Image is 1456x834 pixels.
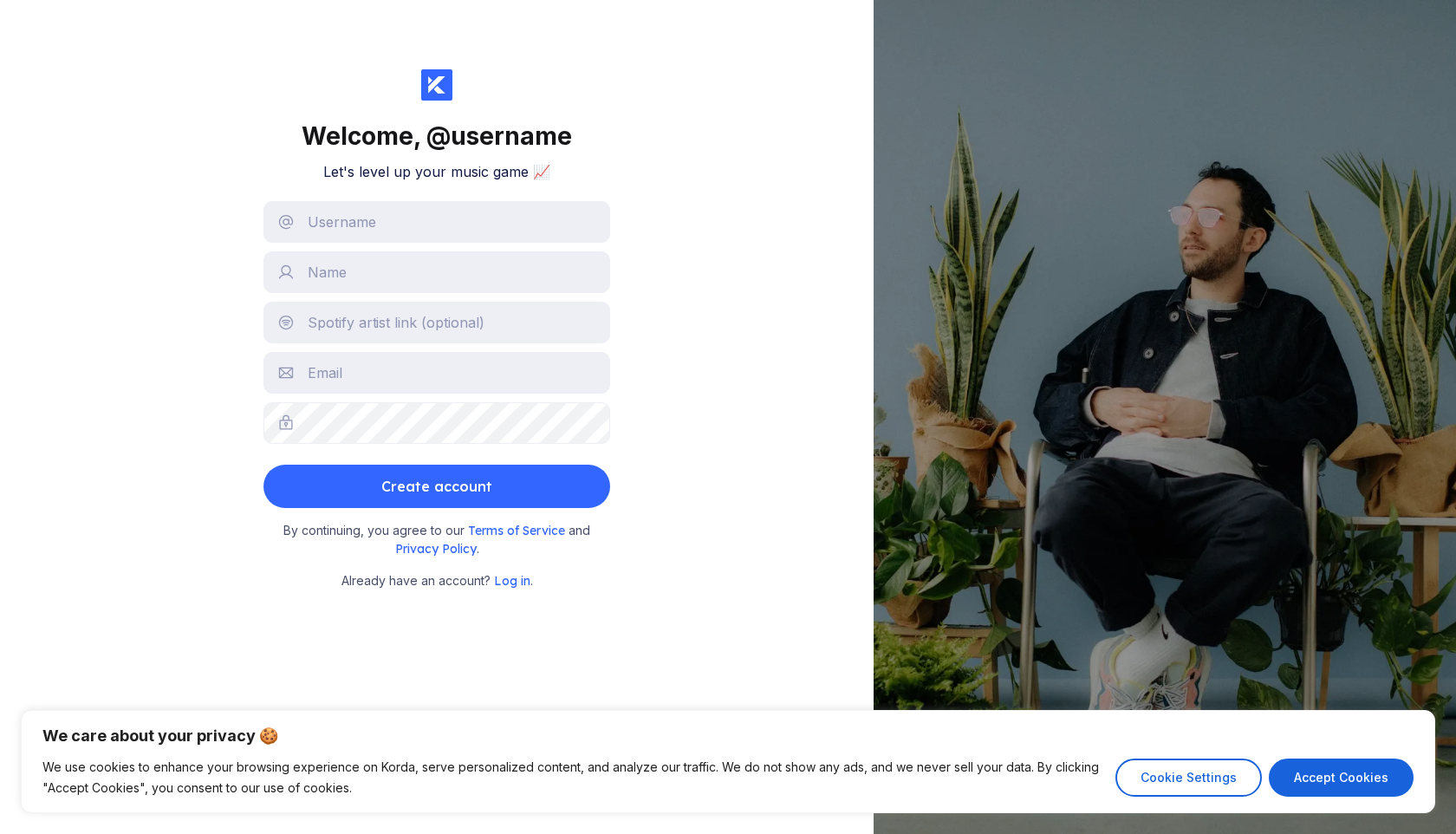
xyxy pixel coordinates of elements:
[42,757,1102,798] p: We use cookies to enhance your browsing experience on Korda, serve personalized content, and anal...
[451,121,572,151] span: username
[302,121,572,151] div: Welcome,
[395,541,477,557] span: Privacy Policy
[341,571,533,590] small: Already have an account? .
[381,469,492,504] div: Create account
[468,523,569,538] a: Terms of Service
[1269,759,1414,797] button: Accept Cookies
[42,726,1414,746] p: We care about your privacy 🍪
[263,201,610,243] input: Username
[1115,759,1262,797] button: Cookie Settings
[426,121,451,151] span: @
[494,573,530,589] span: Log in
[395,541,477,556] a: Privacy Policy
[263,465,610,508] button: Create account
[494,573,530,588] a: Log in
[323,163,550,180] h2: Let's level up your music game 📈
[468,523,569,538] span: Terms of Service
[272,522,601,557] small: By continuing, you agree to our and .
[263,302,610,343] input: Spotify artist link (optional)
[263,352,610,394] input: Email
[263,251,610,293] input: Name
